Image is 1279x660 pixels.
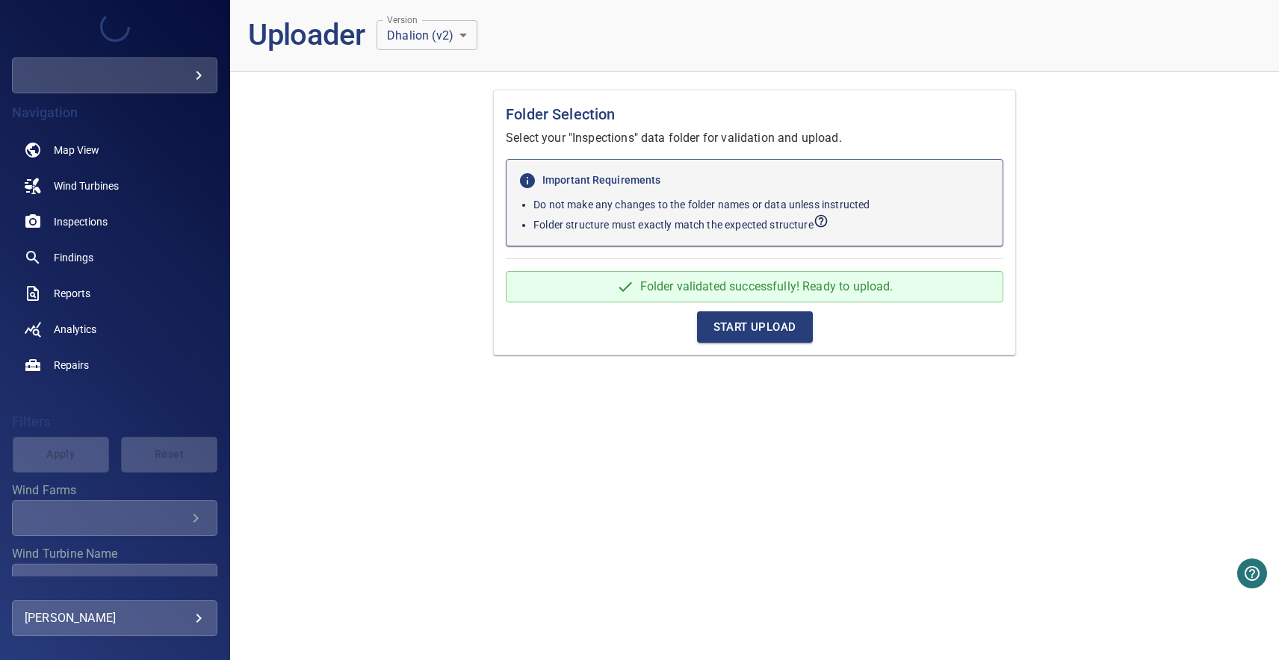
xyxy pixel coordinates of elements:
[697,311,813,343] button: Start Upload
[533,219,829,231] span: Folder structure must exactly match the expected structure
[248,18,365,53] h1: Uploader
[12,500,217,536] div: Wind Farms
[12,168,217,204] a: windturbines noActive
[533,197,991,212] p: Do not make any changes to the folder names or data unless instructed
[54,178,119,193] span: Wind Turbines
[12,204,217,240] a: inspections noActive
[12,414,217,429] h4: Filters
[12,548,217,560] label: Wind Turbine Name
[54,286,90,301] span: Reports
[12,311,217,347] a: analytics noActive
[12,57,217,93] div: kompactvindmark
[12,564,217,600] div: Wind Turbine Name
[25,606,205,630] div: [PERSON_NAME]
[54,143,99,158] span: Map View
[12,240,217,275] a: findings noActive
[12,105,217,120] h4: Navigation
[506,102,1003,126] h1: Folder Selection
[640,278,894,296] p: Folder validated successfully! Ready to upload.
[12,275,217,311] a: reports noActive
[54,250,93,265] span: Findings
[377,20,477,50] div: Dhalion (v2)
[506,129,1003,147] p: Select your "Inspections" data folder for validation and upload.
[54,214,108,229] span: Inspections
[12,485,217,496] label: Wind Farms
[12,132,217,168] a: map noActive
[12,347,217,383] a: repairs noActive
[518,172,991,190] h6: Important Requirements
[54,322,96,337] span: Analytics
[713,317,796,337] span: Start Upload
[54,358,89,373] span: Repairs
